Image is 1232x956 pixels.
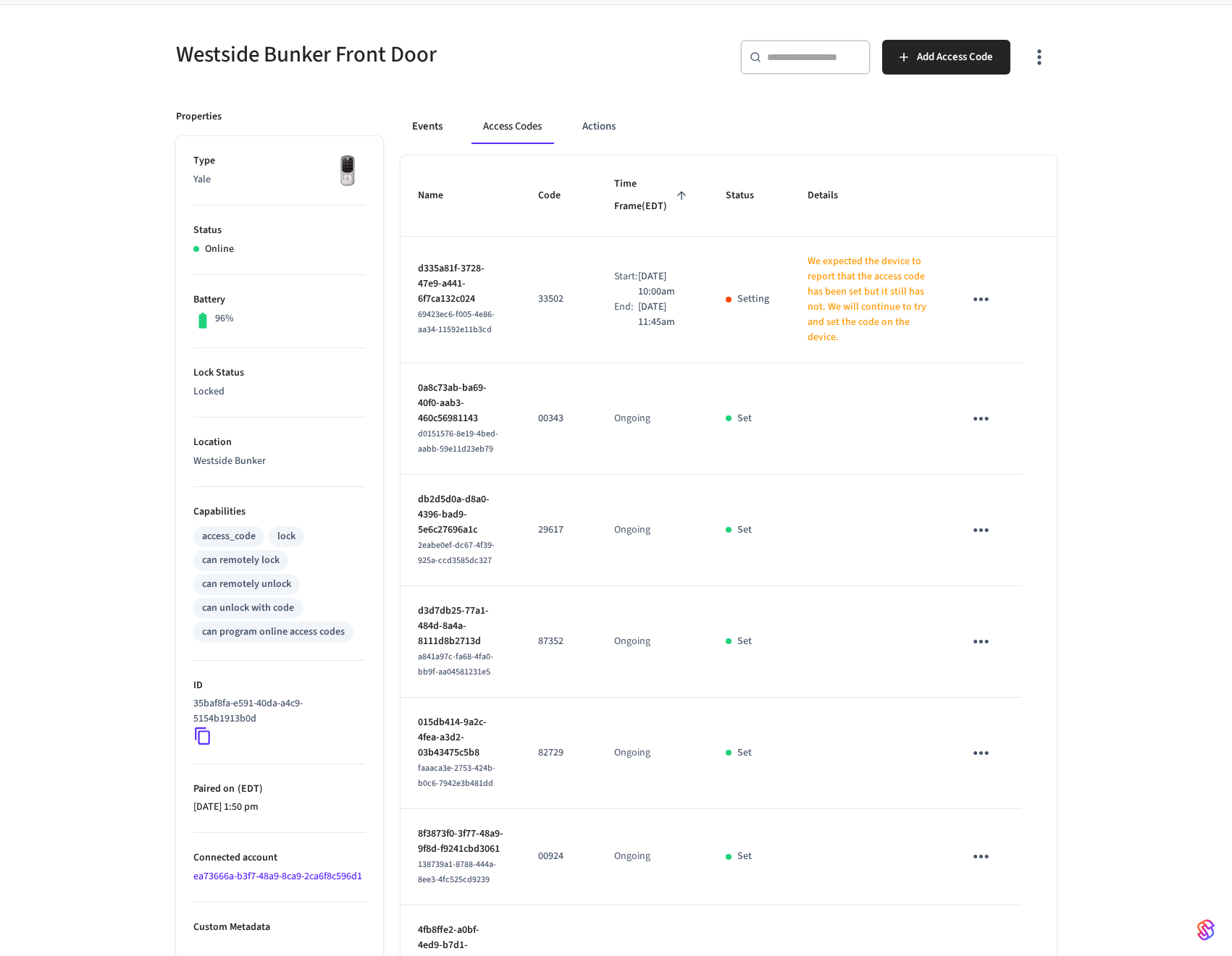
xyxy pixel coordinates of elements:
[614,269,638,300] div: Start:
[418,604,504,649] p: d3d7db25-77a1-484d-8a4a-8111d8b2713d
[418,715,504,761] p: 015db414-9a2c-4fea-a3d2-03b43475c5b8
[418,261,504,307] p: d335a81f-3728-47e9-a441-6f7ca132c024
[808,185,857,207] span: Details
[917,48,993,67] span: Add Access Code
[235,782,263,796] span: ( EDT )
[193,869,362,884] a: ea73666a-b3f7-48a9-8ca9-2ca6f8c596d1
[193,782,366,797] p: Paired on
[193,223,366,238] p: Status
[418,381,504,426] p: 0a8c73ab-ba69-40f0-aab3-460c56981143
[737,745,752,761] p: Set
[193,365,366,381] p: Lock Status
[193,920,366,935] p: Custom Metadata
[418,826,504,857] p: 8f3873f0-3f77-48a9-9f8d-f9241cbd3061
[330,153,366,190] img: Yale Assure Touchscreen Wifi Smart Lock, Satin Nickel, Front
[1197,918,1215,942] img: SeamLogoGradient.69752ec5.svg
[538,523,579,538] p: 29617
[538,634,579,649] p: 87352
[538,185,579,207] span: Code
[418,539,495,567] span: 2eabe0ef-dc67-4f39-925a-ccd3585dc327
[597,698,708,809] td: Ongoing
[808,254,929,345] p: We expected the device to report that the access code has been set but it still has not. We will ...
[597,809,708,905] td: Ongoing
[638,300,691,330] p: [DATE] 11:45am
[193,172,366,187] p: Yale
[401,109,1057,144] div: ant example
[176,109,222,124] p: Properties
[418,492,504,538] p: db2d5d0a-d8a0-4396-bad9-5e6c27696a1c
[418,308,495,336] span: 69423ec6-f005-4e86-aa34-11592e11b3cd
[882,40,1010,75] button: Add Access Code
[205,242,234,257] p: Online
[571,109,627,144] button: Actions
[614,173,691,219] span: Time Frame(EDT)
[418,428,498,455] span: d0151576-8e19-4bed-aabb-59e11d23eb79
[193,850,366,866] p: Connected account
[202,553,280,568] div: can remotely lock
[202,601,294,616] div: can unlock with code
[202,625,345,640] div: can program online access codes
[737,523,752,538] p: Set
[597,363,708,475] td: Ongoing
[418,858,496,886] span: 138739a1-8788-444a-8ee3-4fc525cd9239
[538,745,579,761] p: 82729
[737,411,752,426] p: Set
[193,696,360,727] p: 35baf8fa-e591-40da-a4c9-5154b1913b0d
[418,651,493,678] span: a841a97c-fa68-4fa0-bb9f-aa04581231e5
[726,185,773,207] span: Status
[401,109,454,144] button: Events
[737,849,752,864] p: Set
[538,411,579,426] p: 00343
[193,384,366,399] p: Locked
[418,762,495,790] span: faaaca3e-2753-424b-b0c6-7942e3b481dd
[538,849,579,864] p: 00924
[638,269,691,300] p: [DATE] 10:00am
[202,529,256,544] div: access_code
[737,634,752,649] p: Set
[193,292,366,308] p: Battery
[193,800,366,815] p: [DATE] 1:50 pm
[193,435,366,450] p: Location
[597,586,708,698] td: Ongoing
[193,678,366,693] p: ID
[614,300,638,330] div: End:
[193,454,366,469] p: Westside Bunker
[737,292,769,307] p: Setting
[277,529,296,544] div: lock
[176,40,608,69] h5: Westside Bunker Front Door
[472,109,553,144] button: Access Codes
[215,311,234,326] p: 96%
[193,153,366,169] p: Type
[418,185,462,207] span: Name
[193,504,366,520] p: Capabilities
[597,475,708,586] td: Ongoing
[538,292,579,307] p: 33502
[202,577,291,592] div: can remotely unlock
